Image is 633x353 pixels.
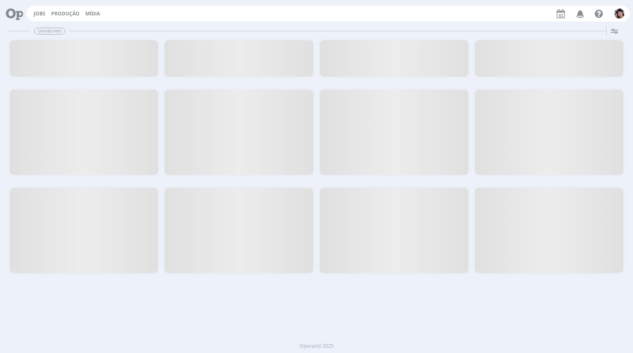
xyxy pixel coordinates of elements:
[31,11,48,17] button: Jobs
[85,10,100,17] a: Mídia
[34,28,65,34] span: Dashboard
[614,9,624,19] img: E
[49,11,82,17] button: Produção
[83,11,102,17] button: Mídia
[34,10,46,17] a: Jobs
[614,6,625,21] button: E
[51,10,80,17] a: Produção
